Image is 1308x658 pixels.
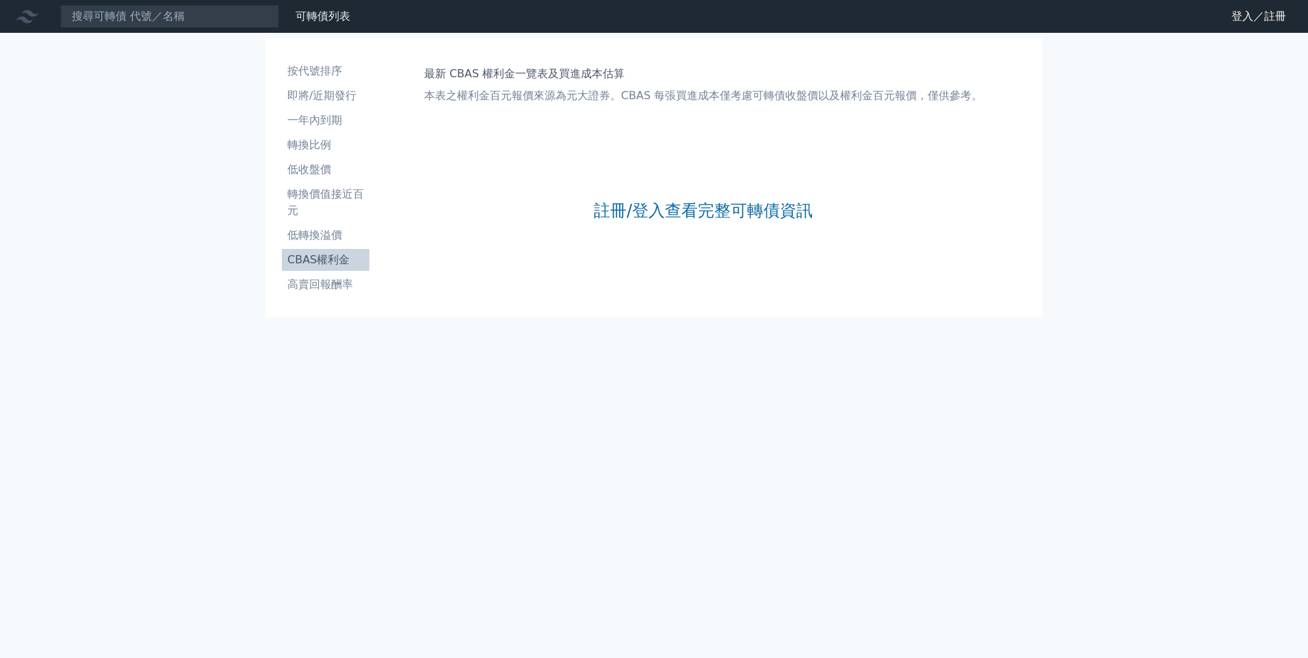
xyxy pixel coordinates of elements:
a: 註冊/登入查看完整可轉債資訊 [594,200,813,222]
a: 轉換價值接近百元 [282,183,369,222]
a: 一年內到期 [282,109,369,131]
li: 按代號排序 [282,63,369,79]
li: 轉換比例 [282,137,369,153]
a: CBAS權利金 [282,249,369,271]
li: 一年內到期 [282,112,369,129]
li: 高賣回報酬率 [282,276,369,293]
a: 低轉換溢價 [282,224,369,246]
input: 搜尋可轉債 代號／名稱 [60,5,279,28]
a: 低收盤價 [282,159,369,181]
h1: 最新 CBAS 權利金一覽表及買進成本估算 [424,66,982,82]
li: 即將/近期發行 [282,88,369,104]
li: 轉換價值接近百元 [282,186,369,219]
li: CBAS權利金 [282,252,369,268]
a: 高賣回報酬率 [282,274,369,295]
li: 低轉換溢價 [282,227,369,244]
a: 可轉債列表 [296,10,350,23]
li: 低收盤價 [282,161,369,178]
a: 即將/近期發行 [282,85,369,107]
a: 登入／註冊 [1220,5,1297,27]
p: 本表之權利金百元報價來源為元大證券。CBAS 每張買進成本僅考慮可轉債收盤價以及權利金百元報價，僅供參考。 [424,88,982,104]
a: 轉換比例 [282,134,369,156]
a: 按代號排序 [282,60,369,82]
